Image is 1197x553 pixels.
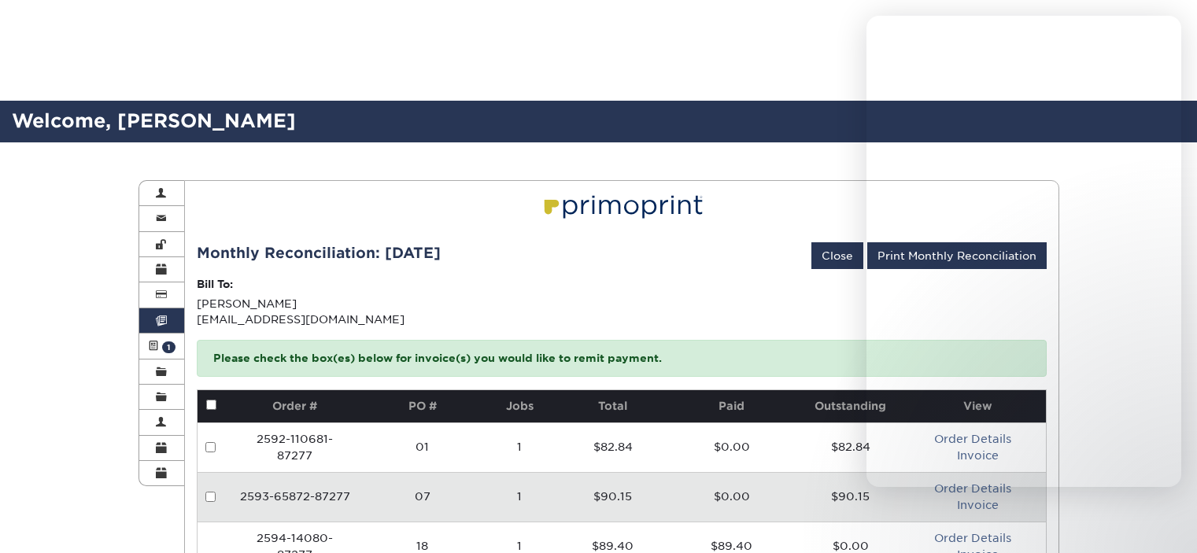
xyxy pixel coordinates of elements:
[811,242,863,269] a: Close
[672,422,791,472] td: $0.00
[957,499,999,511] a: Invoice
[206,400,216,410] input: Pay all invoices
[554,422,673,472] td: $82.84
[231,422,359,472] td: 2592-110681-87277
[139,334,185,359] a: 1
[554,390,673,422] th: Total
[197,340,1047,376] p: Please check the box(es) below for invoice(s) you would like to remit payment.
[866,16,1181,487] iframe: Intercom live chat
[486,472,553,522] td: 1
[197,276,1047,292] p: Bill To:
[486,422,553,472] td: 1
[791,472,910,522] td: $90.15
[197,276,1047,327] div: [PERSON_NAME] [EMAIL_ADDRESS][DOMAIN_NAME]
[934,482,1011,495] a: Order Details
[934,532,1011,544] a: Order Details
[672,390,791,422] th: Paid
[1143,500,1181,537] iframe: Intercom live chat
[231,390,359,422] th: Order #
[554,472,673,522] td: $90.15
[359,472,486,522] td: 07
[672,472,791,522] td: $0.00
[359,390,486,422] th: PO #
[197,242,441,264] div: Monthly Reconciliation: [DATE]
[486,390,553,422] th: Jobs
[162,341,175,353] span: 1
[231,472,359,522] td: 2593-65872-87277
[359,422,486,472] td: 01
[537,186,707,223] img: Primoprint
[791,422,910,472] td: $82.84
[791,390,910,422] th: Outstanding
